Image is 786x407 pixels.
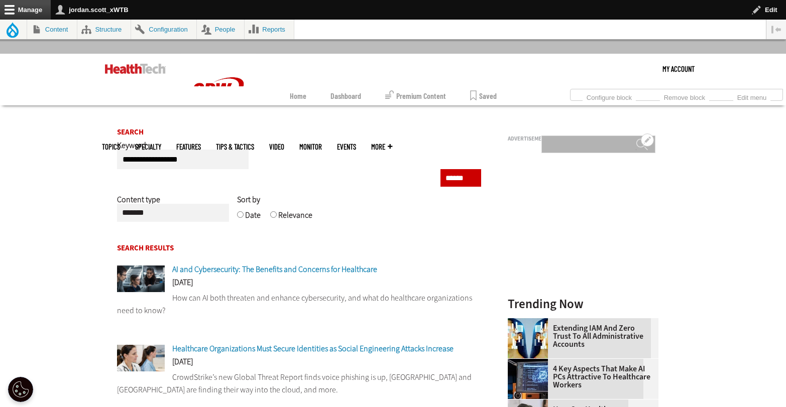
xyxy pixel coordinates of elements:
[27,20,77,39] a: Content
[269,143,284,151] a: Video
[105,64,166,74] img: Home
[733,91,770,102] a: Edit menu
[508,136,658,142] h3: Advertisement
[176,143,201,151] a: Features
[330,86,361,105] a: Dashboard
[371,143,392,151] span: More
[135,143,161,151] span: Specialty
[508,146,658,271] iframe: advertisement
[385,86,446,105] a: Premium Content
[8,377,33,402] button: Open Preferences
[117,279,482,292] div: [DATE]
[641,133,654,147] button: Open configuration options
[508,298,658,310] h3: Trending Now
[181,120,256,130] a: CDW
[117,371,482,396] p: CrowdStrike’s new Global Threat Report finds voice phishing is up, [GEOGRAPHIC_DATA] and [GEOGRAP...
[197,20,244,39] a: People
[337,143,356,151] a: Events
[290,86,306,105] a: Home
[508,365,652,389] a: 4 Key Aspects That Make AI PCs Attractive to Healthcare Workers
[117,358,482,371] div: [DATE]
[102,143,120,151] span: Topics
[131,20,196,39] a: Configuration
[766,20,786,39] button: Vertical orientation
[181,54,256,128] img: Home
[117,292,482,317] p: How can AI both threaten and enhance cybersecurity, and what do healthcare organizations need to ...
[237,194,260,205] span: Sort by
[508,359,548,399] img: Desktop monitor with brain AI concept
[172,343,454,354] a: Healthcare Organizations Must Secure Identities as Social Engineering Attacks Increase
[117,265,165,292] img: cybersecurity team members talk in front of monitors
[245,20,294,39] a: Reports
[216,143,254,151] a: Tips & Tactics
[77,20,131,39] a: Structure
[508,359,553,367] a: Desktop monitor with brain AI concept
[583,91,636,102] a: Configure block
[117,345,165,371] img: Doctors using computers in a hospital
[508,324,652,348] a: Extending IAM and Zero Trust to All Administrative Accounts
[278,210,312,228] label: Relevance
[8,377,33,402] div: Cookie Settings
[117,244,482,252] h2: Search Results
[117,194,160,212] label: Content type
[508,318,553,326] a: abstract image of woman with pixelated face
[508,318,548,358] img: abstract image of woman with pixelated face
[470,86,497,105] a: Saved
[660,91,709,102] a: Remove block
[172,264,377,275] a: AI and Cybersecurity: The Benefits and Concerns for Healthcare
[662,54,695,84] a: My Account
[245,210,261,228] label: Date
[299,143,322,151] a: MonITor
[662,54,695,84] div: User menu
